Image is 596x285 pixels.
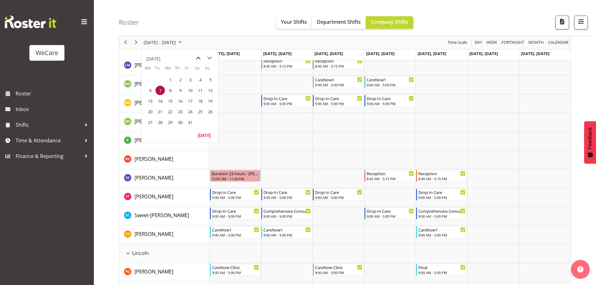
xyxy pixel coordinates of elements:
div: 9:00 AM - 5:00 PM [212,214,259,219]
div: Savanna Samson"s event - Reception Begin From Friday, October 10, 2025 at 8:45:00 AM GMT+13:00 En... [416,170,467,182]
div: Simone Turner"s event - Drop-In Care Begin From Friday, October 10, 2025 at 9:00:00 AM GMT+13:00 ... [416,189,467,201]
span: Monday, October 6, 2025 [145,86,155,95]
div: Drop-In Care [263,95,311,101]
span: Thursday, October 9, 2025 [176,86,185,95]
span: Friday, October 31, 2025 [186,118,195,127]
span: Time & Attendance [16,136,81,145]
span: Time Scale [447,39,468,47]
button: Department Shifts [312,16,366,29]
span: Month [528,39,544,47]
button: Filter Shifts [574,16,588,29]
span: Sunday, October 5, 2025 [206,75,215,84]
a: [PERSON_NAME] [135,193,173,200]
div: 9:00 AM - 5:00 PM [367,82,414,87]
button: Previous [121,39,130,47]
span: Friday, October 24, 2025 [186,107,195,116]
div: 8:45 AM - 5:15 PM [367,176,414,181]
span: Inbox [16,104,91,114]
button: previous month [192,53,204,64]
button: Download a PDF of the roster according to the set date range. [555,16,569,29]
div: Lainie Montgomery"s event - Reception Begin From Tuesday, October 7, 2025 at 8:45:00 AM GMT+13:00... [261,57,312,69]
div: 9:00 AM - 5:00 PM [263,195,311,200]
span: Day [474,39,483,47]
td: Lincoln resource [119,244,210,263]
span: [DATE], [DATE] [418,51,446,56]
div: CareNow1 [367,76,414,83]
div: Amy Johannsen"s event - CareNow Clinic Begin From Wednesday, October 8, 2025 at 9:00:00 AM GMT+13... [313,264,364,276]
div: Drop-In Care [367,95,414,101]
span: Thursday, October 23, 2025 [176,107,185,116]
th: Tu [155,65,165,74]
div: Lainie Montgomery"s event - Reception Begin From Wednesday, October 8, 2025 at 8:45:00 AM GMT+13:... [313,57,364,69]
span: Monday, October 27, 2025 [145,118,155,127]
div: Tillie Hollyer"s event - CareNow1 Begin From Tuesday, October 7, 2025 at 9:00:00 AM GMT+13:00 End... [261,226,312,238]
td: Tillie Hollyer resource [119,226,210,244]
div: Drop-In Care [315,189,362,195]
span: Tuesday, October 14, 2025 [155,96,165,106]
div: Sweet-Lin Chan"s event - Drop-In Care Begin From Thursday, October 9, 2025 at 9:00:00 AM GMT+13:0... [364,207,415,219]
div: 9:00 AM - 5:00 PM [418,195,466,200]
div: Drop-In Care [212,208,259,214]
td: Marie-Claire Dickson-Bakker resource [119,75,210,94]
span: Roster [16,89,91,98]
span: [PERSON_NAME] [135,137,173,144]
div: 9:00 AM - 5:00 PM [315,101,362,106]
span: Finance & Reporting [16,151,81,161]
span: Sunday, October 19, 2025 [206,96,215,106]
button: Timeline Month [527,39,545,47]
span: Tuesday, October 28, 2025 [155,118,165,127]
div: title [146,53,160,65]
span: Company Shifts [371,18,408,25]
div: Simone Turner"s event - Drop-In Care Begin From Tuesday, October 7, 2025 at 9:00:00 AM GMT+13:00 ... [261,189,312,201]
div: Savanna Samson"s event - Duration 23 hours - Savanna Samson Begin From Monday, October 6, 2025 at... [210,170,261,182]
td: Rhianne Sharples resource [119,150,210,169]
div: Matthew Brewer"s event - Drop-In Care Begin From Thursday, October 9, 2025 at 9:00:00 AM GMT+13:0... [364,95,415,107]
span: Department Shifts [317,18,361,25]
div: 9:00 AM - 5:00 PM [212,270,259,275]
a: [PERSON_NAME] [135,230,173,238]
span: [DATE], [DATE] [366,51,395,56]
img: Rosterit website logo [5,16,56,28]
div: CareNow Clinic [315,264,362,270]
td: Simone Turner resource [119,188,210,207]
span: [PERSON_NAME] [135,99,173,106]
div: 9:00 AM - 5:00 PM [212,232,259,237]
div: 9:00 AM - 5:00 PM [263,232,311,237]
a: [PERSON_NAME] [135,268,173,275]
button: Your Shifts [276,16,312,29]
div: Simone Turner"s event - Drop-In Care Begin From Monday, October 6, 2025 at 9:00:00 AM GMT+13:00 E... [210,189,261,201]
div: Drop-In Care [315,95,362,101]
span: Wednesday, October 29, 2025 [166,118,175,127]
div: Comprehensive Consult [418,208,466,214]
div: Reception [263,58,311,64]
span: [PERSON_NAME] [135,80,173,87]
span: [PERSON_NAME] [135,231,173,237]
td: Pooja Prabhu resource [119,132,210,150]
th: Su [205,65,215,74]
span: Saturday, October 18, 2025 [196,96,205,106]
div: Matthew Brewer"s event - Drop-In Care Begin From Wednesday, October 8, 2025 at 9:00:00 AM GMT+13:... [313,95,364,107]
span: Your Shifts [281,18,307,25]
span: Wednesday, October 22, 2025 [166,107,175,116]
th: Mo [145,65,155,74]
span: Monday, October 20, 2025 [145,107,155,116]
span: Feedback [587,127,593,149]
a: [PERSON_NAME] [135,155,173,163]
span: [DATE], [DATE] [263,51,292,56]
div: 9:00 AM - 5:00 PM [418,232,466,237]
div: 9:00 AM - 5:00 PM [212,195,259,200]
button: Next [132,39,140,47]
a: [PERSON_NAME] [135,61,173,69]
span: Saturday, October 11, 2025 [196,86,205,95]
div: Drop-In Care [367,208,414,214]
span: Lincoln [132,249,149,257]
div: 9:00 AM - 5:00 PM [418,270,466,275]
div: Drop-In Care [418,189,466,195]
a: [PERSON_NAME] [135,118,173,125]
span: Wednesday, October 8, 2025 [166,86,175,95]
a: [PERSON_NAME] [135,174,173,181]
div: 9:00 AM - 5:00 PM [315,82,362,87]
span: [PERSON_NAME] [135,62,173,69]
div: Marie-Claire Dickson-Bakker"s event - CareNow1 Begin From Wednesday, October 8, 2025 at 9:00:00 A... [313,76,364,88]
